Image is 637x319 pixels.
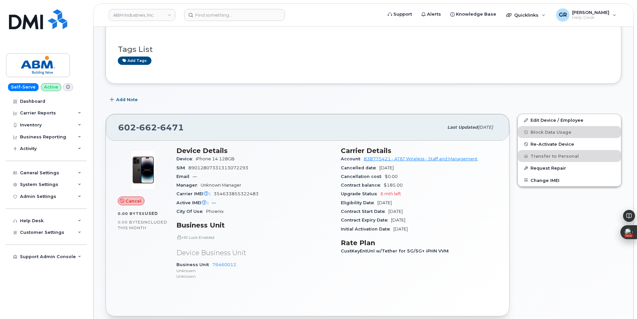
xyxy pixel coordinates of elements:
[518,162,621,174] button: Request Repair
[341,209,388,214] span: Contract Start Date
[341,165,379,170] span: Cancelled date
[341,248,452,253] span: CustKeyEntUnl w/Tether for 5G/5G+ iPHN VVM
[572,10,609,15] span: [PERSON_NAME]
[341,218,391,223] span: Contract Expiry Date
[176,156,196,161] span: Device
[201,183,241,188] span: Unknown Manager
[118,57,151,65] a: Add tags
[206,209,224,214] span: Phoenix
[176,183,201,188] span: Manager
[157,122,184,132] span: 6471
[341,191,380,196] span: Upgrade Status
[196,156,235,161] span: iPhone 14 128GB
[385,174,398,179] span: $0.00
[446,8,501,21] a: Knowledge Base
[531,142,574,147] span: Re-Activate Device
[212,200,216,205] span: —
[188,165,248,170] span: 89012807331313072293
[176,174,193,179] span: Email
[380,191,401,196] span: 6 mth left
[383,8,417,21] a: Support
[417,8,446,21] a: Alerts
[193,174,197,179] span: —
[559,11,567,19] span: GR
[393,11,412,18] span: Support
[176,221,333,229] h3: Business Unit
[184,9,285,21] input: Find something...
[393,227,408,232] span: [DATE]
[176,235,333,240] p: HR Lock Enabled
[176,268,333,273] p: Unknown
[109,9,175,21] a: ABM Industries, Inc.
[106,94,143,106] button: Add Note
[176,262,212,267] span: Business Unit
[136,122,157,132] span: 662
[502,8,550,22] div: Quicklinks
[341,183,384,188] span: Contract balance
[341,147,497,155] h3: Carrier Details
[572,15,609,20] span: Help Desk
[456,11,496,18] span: Knowledge Base
[212,262,236,267] a: 76460012
[123,150,163,190] img: image20231002-3703462-njx0qo.jpeg
[176,200,212,205] span: Active IMEI
[518,114,621,126] a: Edit Device / Employee
[118,211,145,216] span: 0.00 Bytes
[118,122,184,132] span: 602
[176,165,188,170] span: SIM
[341,156,364,161] span: Account
[176,248,333,258] p: Device Business Unit
[518,174,621,186] button: Change IMEI
[518,126,621,138] button: Block Data Usage
[391,218,405,223] span: [DATE]
[341,200,377,205] span: Eligibility Date
[379,165,394,170] span: [DATE]
[518,150,621,162] button: Transfer to Personal
[341,227,393,232] span: Initial Activation Date
[384,183,403,188] span: $185.00
[427,11,441,18] span: Alerts
[176,191,214,196] span: Carrier IMEI
[341,174,385,179] span: Cancellation cost
[176,209,206,214] span: City Of Use
[388,209,403,214] span: [DATE]
[447,125,478,130] span: Last updated
[478,125,493,130] span: [DATE]
[341,239,497,247] h3: Rate Plan
[118,220,143,225] span: 0.00 Bytes
[125,198,141,204] span: Cancel
[145,211,158,216] span: used
[176,147,333,155] h3: Device Details
[364,156,478,161] a: 838775421 - AT&T Wireless - Staff and Management
[377,200,392,205] span: [DATE]
[518,138,621,150] button: Re-Activate Device
[116,96,138,103] span: Add Note
[118,45,609,54] h3: Tags List
[214,191,259,196] span: 354633855322483
[551,8,621,22] div: Gabriel Rains
[176,273,333,279] p: Unknown
[514,12,538,18] span: Quicklinks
